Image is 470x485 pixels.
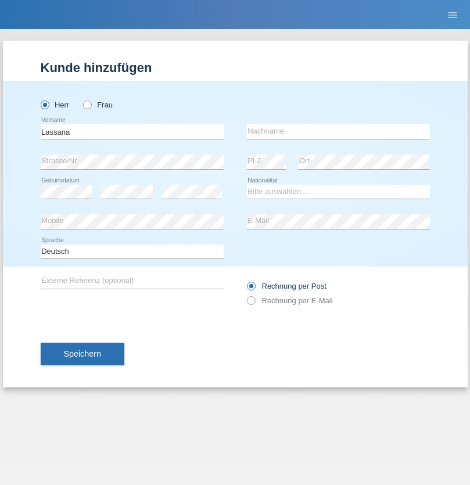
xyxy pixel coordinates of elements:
[41,100,70,109] label: Herr
[247,282,327,290] label: Rechnung per Post
[41,343,124,365] button: Speichern
[83,100,113,109] label: Frau
[41,100,48,108] input: Herr
[441,11,464,18] a: menu
[447,9,458,21] i: menu
[247,296,254,311] input: Rechnung per E-Mail
[247,296,333,305] label: Rechnung per E-Mail
[83,100,91,108] input: Frau
[247,282,254,296] input: Rechnung per Post
[64,349,101,358] span: Speichern
[41,60,430,75] h1: Kunde hinzufügen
